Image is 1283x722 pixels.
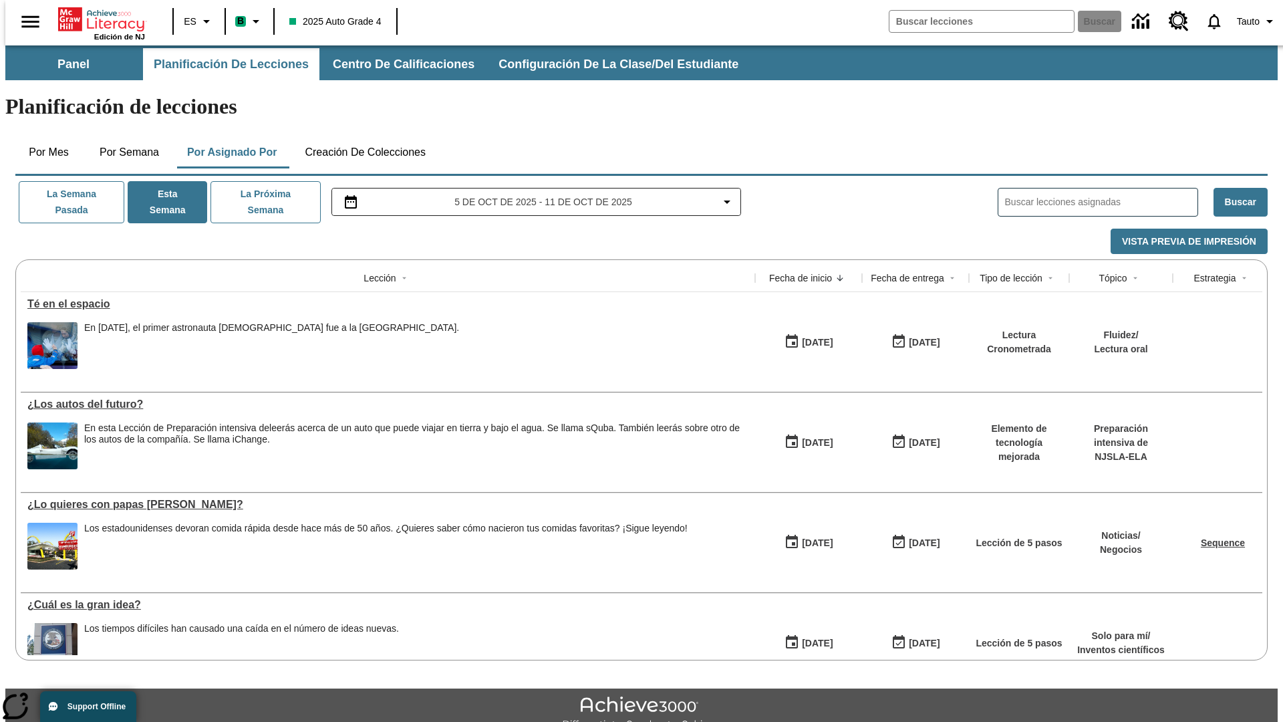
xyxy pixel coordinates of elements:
[27,623,78,670] img: Letrero cerca de un edificio dice Oficina de Patentes y Marcas de los Estados Unidos. La economía...
[289,15,382,29] span: 2025 Auto Grade 4
[184,15,196,29] span: ES
[178,9,221,33] button: Lenguaje: ES, Selecciona un idioma
[976,536,1062,550] p: Lección de 5 pasos
[976,328,1062,356] p: Lectura Cronometrada
[909,334,940,351] div: [DATE]
[84,423,748,445] div: En esta Lección de Preparación intensiva de
[944,270,960,286] button: Sort
[84,523,688,570] div: Los estadounidenses devoran comida rápida desde hace más de 50 años. ¿Quieres saber cómo nacieron...
[887,530,944,556] button: 07/20/26: Último día en que podrá accederse la lección
[176,136,288,168] button: Por asignado por
[1237,15,1260,29] span: Tauto
[58,5,145,41] div: Portada
[780,330,837,355] button: 10/06/25: Primer día en que estuvo disponible la lección
[1161,3,1197,39] a: Centro de recursos, Se abrirá en una pestaña nueva.
[27,298,748,310] div: Té en el espacio
[1100,529,1142,543] p: Noticias /
[780,430,837,455] button: 07/23/25: Primer día en que estuvo disponible la lección
[976,636,1062,650] p: Lección de 5 pasos
[802,535,833,552] div: [DATE]
[27,599,748,611] a: ¿Cuál es la gran idea?, Lecciones
[887,330,944,355] button: 10/12/25: Último día en que podrá accederse la lección
[488,48,749,80] button: Configuración de la clase/del estudiante
[364,271,396,285] div: Lección
[40,691,136,722] button: Support Offline
[454,195,632,209] span: 5 de oct de 2025 - 11 de oct de 2025
[128,181,207,223] button: Esta semana
[887,430,944,455] button: 06/30/26: Último día en que podrá accederse la lección
[84,322,459,334] div: En [DATE], el primer astronauta [DEMOGRAPHIC_DATA] fue a la [GEOGRAPHIC_DATA].
[230,9,269,33] button: Boost El color de la clase es verde menta. Cambiar el color de la clase.
[1077,629,1165,643] p: Solo para mí /
[27,499,748,511] a: ¿Lo quieres con papas fritas?, Lecciones
[980,271,1042,285] div: Tipo de lección
[1111,229,1268,255] button: Vista previa de impresión
[11,2,50,41] button: Abrir el menú lateral
[1005,193,1197,212] input: Buscar lecciones asignadas
[27,499,748,511] div: ¿Lo quieres con papas fritas?
[1197,4,1232,39] a: Notificaciones
[1042,270,1058,286] button: Sort
[780,630,837,656] button: 04/07/25: Primer día en que estuvo disponible la lección
[909,535,940,552] div: [DATE]
[1100,543,1142,557] p: Negocios
[1076,422,1166,464] p: Preparación intensiva de NJSLA-ELA
[84,423,740,445] testabrev: leerás acerca de un auto que puede viajar en tierra y bajo el agua. Se llama sQuba. También leerá...
[27,298,748,310] a: Té en el espacio, Lecciones
[15,136,82,168] button: Por mes
[802,435,833,451] div: [DATE]
[27,423,78,469] img: Un automóvil de alta tecnología flotando en el agua.
[1094,342,1147,356] p: Lectura oral
[84,623,399,634] div: Los tiempos difíciles han causado una caída en el número de ideas nuevas.
[94,33,145,41] span: Edición de NJ
[1094,328,1147,342] p: Fluidez /
[67,702,126,711] span: Support Offline
[909,435,940,451] div: [DATE]
[780,530,837,556] button: 07/14/25: Primer día en que estuvo disponible la lección
[887,630,944,656] button: 04/13/26: Último día en que podrá accederse la lección
[89,136,170,168] button: Por semana
[1236,270,1252,286] button: Sort
[154,57,309,72] span: Planificación de lecciones
[84,523,688,534] div: Los estadounidenses devoran comida rápida desde hace más de 50 años. ¿Quieres saber cómo nacieron...
[1127,270,1143,286] button: Sort
[1193,271,1236,285] div: Estrategia
[7,48,140,80] button: Panel
[57,57,90,72] span: Panel
[337,194,736,210] button: Seleccione el intervalo de fechas opción del menú
[719,194,735,210] svg: Collapse Date Range Filter
[1077,643,1165,657] p: Inventos científicos
[333,57,474,72] span: Centro de calificaciones
[27,398,748,410] a: ¿Los autos del futuro? , Lecciones
[1201,537,1245,548] a: Sequence
[237,13,244,29] span: B
[143,48,319,80] button: Planificación de lecciones
[1214,188,1268,217] button: Buscar
[5,48,750,80] div: Subbarra de navegación
[27,322,78,369] img: Un astronauta, el primero del Reino Unido que viaja a la Estación Espacial Internacional, saluda ...
[294,136,436,168] button: Creación de colecciones
[976,422,1062,464] p: Elemento de tecnología mejorada
[84,322,459,369] div: En diciembre de 2015, el primer astronauta británico fue a la Estación Espacial Internacional.
[832,270,848,286] button: Sort
[802,334,833,351] div: [DATE]
[5,94,1278,119] h1: Planificación de lecciones
[889,11,1074,32] input: Buscar campo
[19,181,124,223] button: La semana pasada
[871,271,944,285] div: Fecha de entrega
[27,398,748,410] div: ¿Los autos del futuro?
[1124,3,1161,40] a: Centro de información
[27,523,78,570] img: Uno de los primeros locales de McDonald's, con el icónico letrero rojo y los arcos amarillos.
[396,270,412,286] button: Sort
[1099,271,1127,285] div: Tópico
[5,45,1278,80] div: Subbarra de navegación
[84,423,748,469] div: En esta Lección de Preparación intensiva de leerás acerca de un auto que puede viajar en tierra y...
[210,181,320,223] button: La próxima semana
[909,635,940,652] div: [DATE]
[84,623,399,670] div: Los tiempos difíciles han causado una caída en el número de ideas nuevas.
[27,599,748,611] div: ¿Cuál es la gran idea?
